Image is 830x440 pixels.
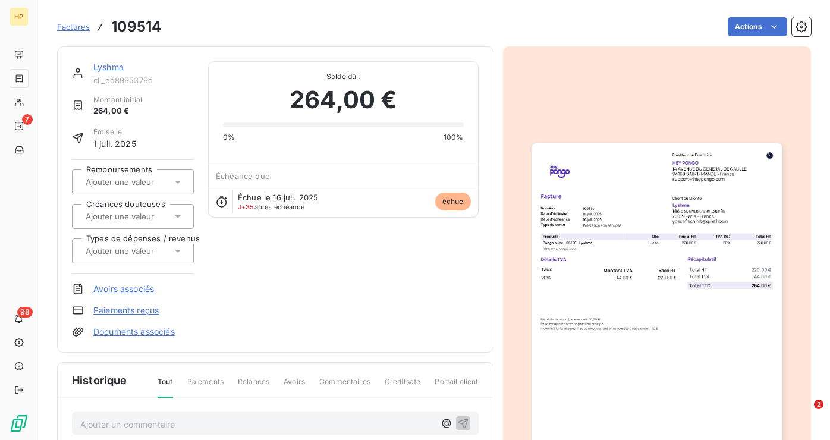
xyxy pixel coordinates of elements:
[93,326,175,338] a: Documents associés
[93,62,124,72] a: Lyshma
[93,76,194,85] span: cli_ed8995379d
[284,376,305,397] span: Avoirs
[93,137,136,150] span: 1 juil. 2025
[158,376,173,398] span: Tout
[10,117,28,136] a: 7
[290,82,397,118] span: 264,00 €
[238,193,318,202] span: Échue le 16 juil. 2025
[72,372,127,388] span: Historique
[385,376,421,397] span: Creditsafe
[10,7,29,26] div: HP
[319,376,370,397] span: Commentaires
[187,376,224,397] span: Paiements
[57,21,90,33] a: Factures
[238,203,254,211] span: J+35
[93,95,142,105] span: Montant initial
[223,132,235,143] span: 0%
[238,376,269,397] span: Relances
[10,414,29,433] img: Logo LeanPay
[223,71,463,82] span: Solde dû :
[435,193,471,210] span: échue
[216,171,270,181] span: Échéance due
[84,246,204,256] input: Ajouter une valeur
[22,114,33,125] span: 7
[238,203,304,210] span: après échéance
[93,127,136,137] span: Émise le
[444,132,464,143] span: 100%
[728,17,787,36] button: Actions
[93,304,159,316] a: Paiements reçus
[814,400,823,409] span: 2
[84,211,204,222] input: Ajouter une valeur
[93,283,154,295] a: Avoirs associés
[57,22,90,32] span: Factures
[93,105,142,117] span: 264,00 €
[435,376,478,397] span: Portail client
[17,307,33,318] span: 98
[111,16,161,37] h3: 109514
[790,400,818,428] iframe: Intercom live chat
[84,177,204,187] input: Ajouter une valeur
